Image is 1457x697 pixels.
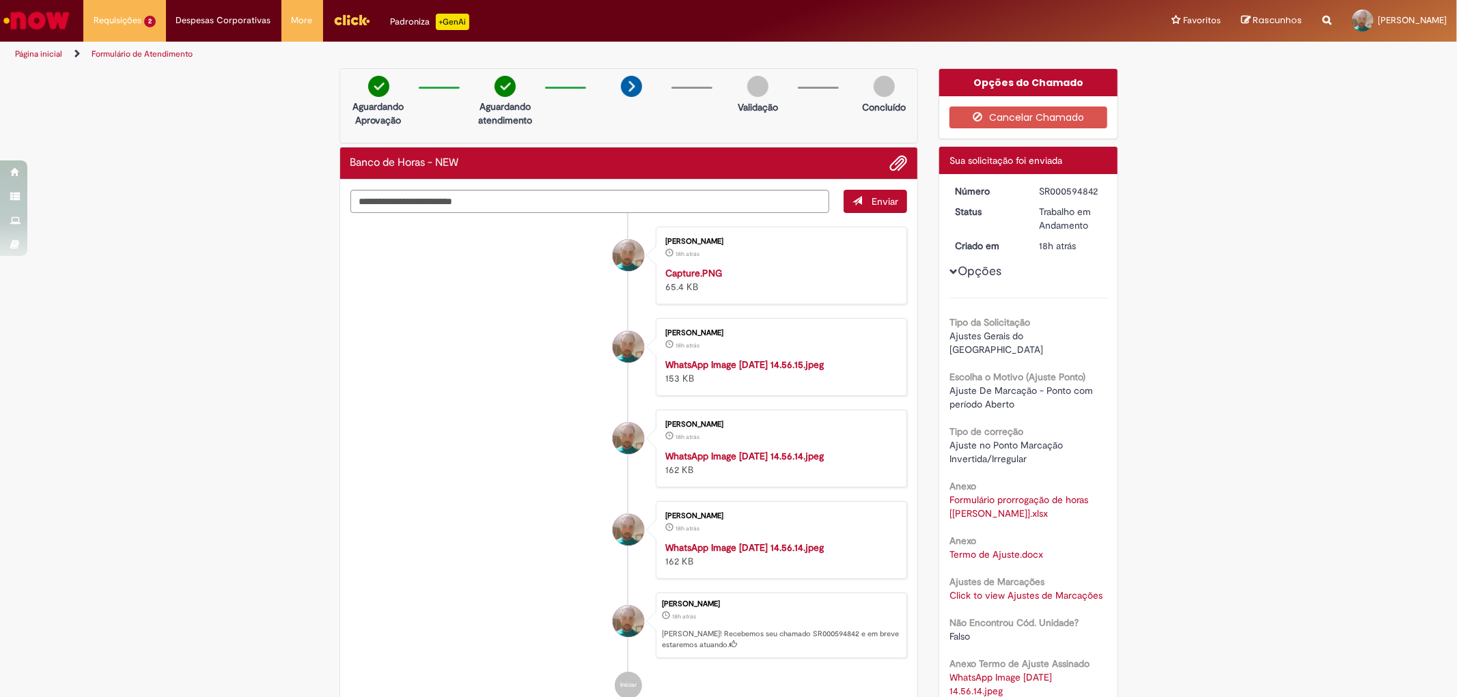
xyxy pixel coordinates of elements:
h2: Banco de Horas - NEW Histórico de tíquete [350,157,459,169]
div: 153 KB [665,358,893,385]
div: 162 KB [665,541,893,568]
span: 2 [144,16,156,27]
img: arrow-next.png [621,76,642,97]
span: 18h atrás [1039,240,1076,252]
a: Página inicial [15,48,62,59]
b: Anexo [949,535,976,547]
span: 18h atrás [676,433,699,441]
img: check-circle-green.png [495,76,516,97]
b: Anexo [949,480,976,492]
div: 65.4 KB [665,266,893,294]
dt: Criado em [945,239,1029,253]
dt: Número [945,184,1029,198]
span: Despesas Corporativas [176,14,271,27]
a: Download de Formulário prorrogação de horas [Jornada dobrada].xlsx [949,494,1091,520]
span: Favoritos [1183,14,1221,27]
time: 30/09/2025 15:03:58 [1039,240,1076,252]
p: [PERSON_NAME]! Recebemos seu chamado SR000594842 e em breve estaremos atuando. [662,629,900,650]
a: Rascunhos [1241,14,1302,27]
time: 30/09/2025 15:01:14 [676,341,699,350]
a: WhatsApp Image [DATE] 14.56.15.jpeg [665,358,824,371]
b: Tipo da Solicitação [949,316,1030,328]
span: Ajustes Gerais do [GEOGRAPHIC_DATA] [949,330,1043,356]
time: 30/09/2025 15:01:14 [676,433,699,441]
time: 30/09/2025 15:02:03 [676,250,699,258]
b: Ajustes de Marcações [949,575,1044,588]
p: Aguardando Aprovação [346,100,412,127]
span: Requisições [94,14,141,27]
span: Sua solicitação foi enviada [949,154,1062,167]
a: WhatsApp Image [DATE] 14.56.14.jpeg [665,450,824,462]
a: Formulário de Atendimento [92,48,193,59]
div: Wallace Jose Santana Monteiro [613,514,644,545]
img: img-circle-grey.png [747,76,768,97]
span: Falso [949,630,970,642]
time: 30/09/2025 15:03:58 [672,612,696,621]
div: Wallace Jose Santana Monteiro [613,240,644,271]
a: Capture.PNG [665,267,722,279]
button: Adicionar anexos [889,154,907,172]
span: 18h atrás [676,250,699,258]
p: Validação [738,100,778,114]
p: Concluído [862,100,906,114]
time: 30/09/2025 15:00:13 [676,524,699,532]
p: Aguardando atendimento [472,100,538,127]
div: Wallace Jose Santana Monteiro [613,331,644,362]
div: [PERSON_NAME] [665,329,893,337]
span: 18h atrás [676,524,699,532]
b: Não Encontrou Cód. Unidade? [949,616,1079,629]
ul: Trilhas de página [10,42,961,67]
span: 18h atrás [676,341,699,350]
a: Click to view Ajustes de Marcações [949,589,1102,601]
span: Enviar [872,195,898,208]
span: [PERSON_NAME] [1378,14,1447,26]
div: [PERSON_NAME] [662,600,900,608]
div: [PERSON_NAME] [665,512,893,520]
div: [PERSON_NAME] [665,238,893,246]
img: check-circle-green.png [368,76,389,97]
span: Ajuste De Marcação - Ponto com período Aberto [949,384,1096,410]
a: Download de WhatsApp Image 2025-09-30 at 14.56.14.jpeg [949,671,1055,697]
div: Padroniza [391,14,469,30]
p: +GenAi [436,14,469,30]
button: Enviar [844,190,907,213]
span: Rascunhos [1253,14,1302,27]
span: 18h atrás [672,612,696,621]
div: 162 KB [665,449,893,476]
dt: Status [945,205,1029,218]
div: Opções do Chamado [939,69,1118,96]
div: Trabalho em Andamento [1039,205,1102,232]
li: Wallace Jose Santana Monteiro [350,593,908,658]
textarea: Digite sua mensagem aqui... [350,190,830,213]
b: Tipo de correção [949,425,1023,438]
a: Download de Termo de Ajuste.docx [949,548,1043,560]
span: Ajuste no Ponto Marcação Invertida/Irregular [949,439,1066,465]
img: img-circle-grey.png [874,76,895,97]
div: Wallace Jose Santana Monteiro [613,423,644,454]
b: Anexo Termo de Ajuste Assinado [949,657,1090,670]
div: [PERSON_NAME] [665,421,893,429]
b: Escolha o Motivo (Ajuste Ponto) [949,371,1085,383]
div: Wallace Jose Santana Monteiro [613,606,644,637]
a: WhatsApp Image [DATE] 14.56.14.jpeg [665,541,824,554]
div: SR000594842 [1039,184,1102,198]
img: click_logo_yellow_360x200.png [333,10,370,30]
span: More [292,14,313,27]
img: ServiceNow [1,7,72,34]
button: Cancelar Chamado [949,106,1107,128]
div: 30/09/2025 15:03:58 [1039,239,1102,253]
